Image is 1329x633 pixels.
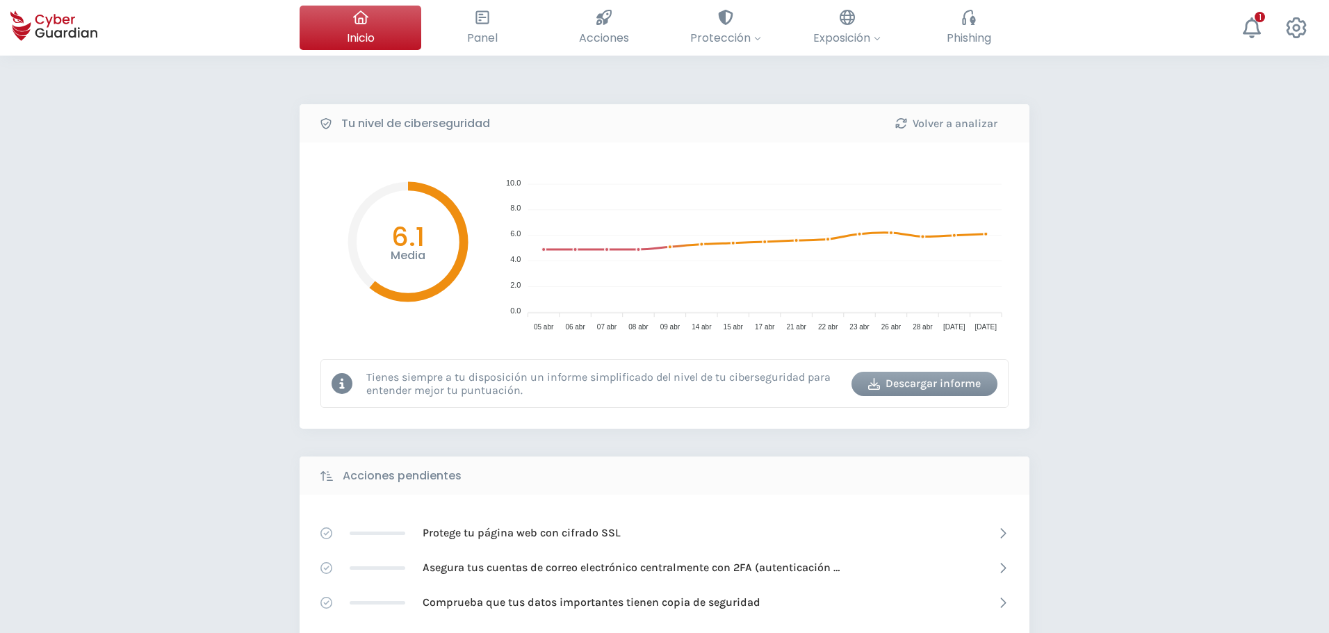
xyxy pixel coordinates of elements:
tspan: 28 abr [913,323,933,331]
div: Volver a analizar [883,115,1009,132]
button: Descargar informe [851,372,997,396]
tspan: 08 abr [628,323,649,331]
p: Asegura tus cuentas de correo electrónico centralmente con 2FA (autenticación [PERSON_NAME] factor) [423,560,840,575]
tspan: 0.0 [510,306,521,315]
span: Acciones [579,29,629,47]
tspan: 22 abr [818,323,838,331]
b: Tu nivel de ciberseguridad [341,115,490,132]
span: Phishing [947,29,991,47]
button: Phishing [908,6,1029,50]
tspan: 2.0 [510,281,521,289]
div: 1 [1255,12,1265,22]
tspan: 4.0 [510,255,521,263]
button: Protección [664,6,786,50]
tspan: 26 abr [881,323,902,331]
span: Inicio [347,29,375,47]
tspan: 05 abr [534,323,554,331]
tspan: 6.0 [510,229,521,238]
div: Descargar informe [862,375,987,392]
tspan: [DATE] [943,323,965,331]
tspan: 09 abr [660,323,680,331]
p: Protege tu página web con cifrado SSL [423,525,621,541]
tspan: 14 abr [692,323,712,331]
tspan: 06 abr [565,323,585,331]
b: Acciones pendientes [343,468,462,484]
span: Panel [467,29,498,47]
tspan: 07 abr [597,323,617,331]
tspan: 10.0 [506,179,521,187]
button: Exposición [786,6,908,50]
tspan: 15 abr [724,323,744,331]
tspan: [DATE] [975,323,997,331]
tspan: 8.0 [510,204,521,212]
span: Protección [690,29,761,47]
button: Volver a analizar [873,111,1019,135]
p: Comprueba que tus datos importantes tienen copia de seguridad [423,595,760,610]
button: Inicio [300,6,421,50]
tspan: 21 abr [786,323,806,331]
tspan: 23 abr [849,323,870,331]
tspan: 17 abr [755,323,775,331]
p: Tienes siempre a tu disposición un informe simplificado del nivel de tu ciberseguridad para enten... [366,370,841,397]
span: Exposición [813,29,881,47]
button: Acciones [543,6,664,50]
button: Panel [421,6,543,50]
